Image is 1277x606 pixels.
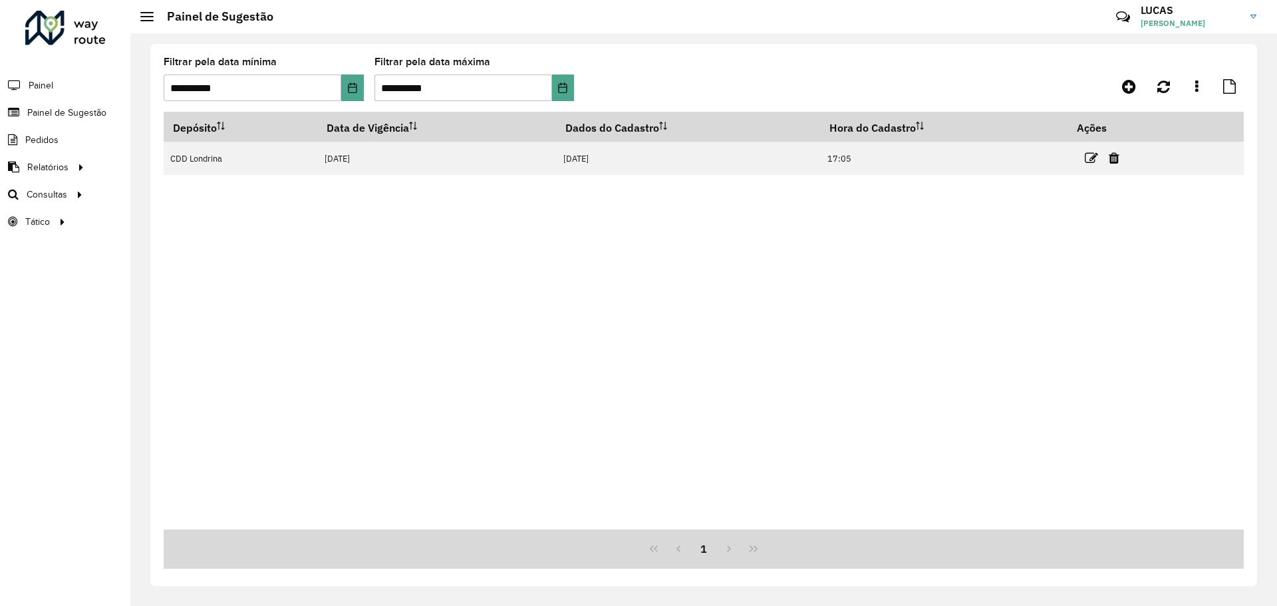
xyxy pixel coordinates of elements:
[563,153,589,164] font: [DATE]
[1085,149,1098,167] a: Editar
[552,75,574,101] button: Escolha a data
[691,536,716,561] button: 1
[829,121,916,134] font: Hora do Cadastro
[327,121,409,134] font: Data de Vigência
[700,542,707,555] font: 1
[827,153,851,164] font: 17:05
[374,56,490,67] font: Filtrar pela data máxima
[1109,149,1119,167] a: Excluir
[1141,18,1205,28] font: [PERSON_NAME]
[25,217,50,227] font: Tático
[1077,121,1107,134] font: Ações
[29,80,53,90] font: Painel
[27,162,69,172] font: Relatórios
[25,135,59,145] font: Pedidos
[27,108,106,118] font: Painel de Sugestão
[167,9,273,24] font: Painel de Sugestão
[1109,3,1137,31] a: Contato Rápido
[1141,3,1173,17] font: LUCAS
[341,75,363,101] button: Escolha a data
[325,153,350,164] font: [DATE]
[27,190,67,200] font: Consultas
[164,56,277,67] font: Filtrar pela data mínima
[173,121,217,134] font: Depósito
[170,153,222,164] font: CDD Londrina
[565,121,659,134] font: Dados do Cadastro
